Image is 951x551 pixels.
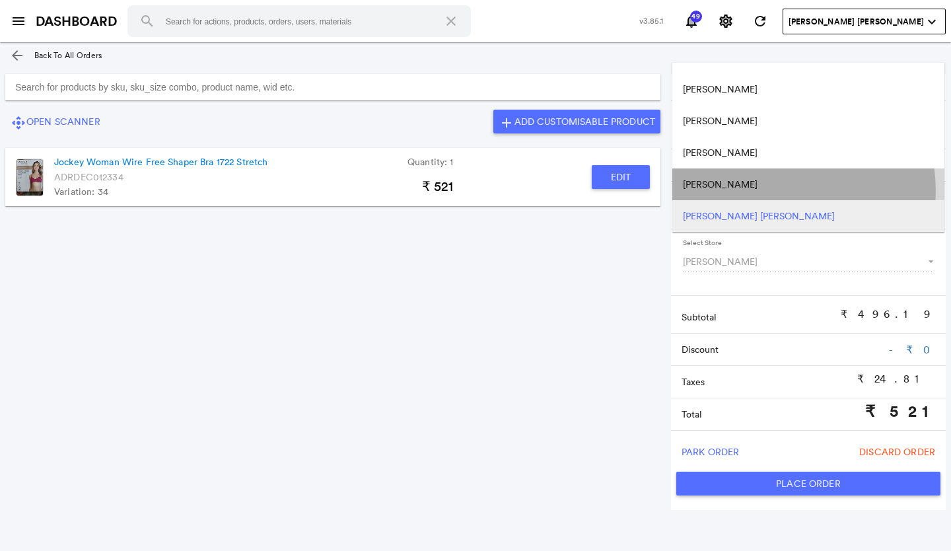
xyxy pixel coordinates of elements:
span: [PERSON_NAME] [PERSON_NAME] [683,209,835,223]
span: [PERSON_NAME] [683,83,757,96]
span: [PERSON_NAME] [683,146,757,159]
span: [PERSON_NAME] [683,178,757,191]
span: [PERSON_NAME] [683,114,757,128]
md-content: Select Billing Person [672,63,944,232]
